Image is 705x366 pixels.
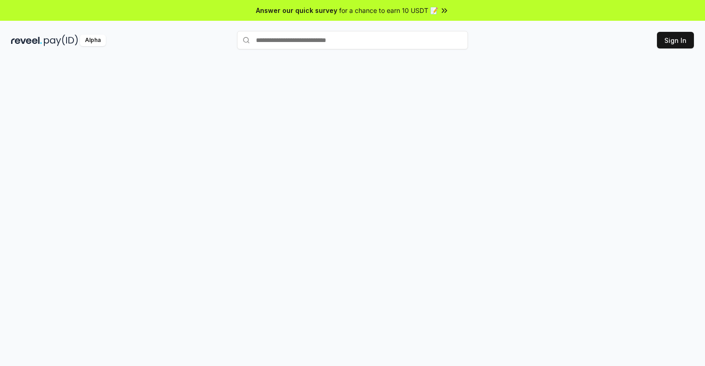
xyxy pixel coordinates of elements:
[657,32,694,48] button: Sign In
[44,35,78,46] img: pay_id
[80,35,106,46] div: Alpha
[11,35,42,46] img: reveel_dark
[339,6,438,15] span: for a chance to earn 10 USDT 📝
[256,6,337,15] span: Answer our quick survey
